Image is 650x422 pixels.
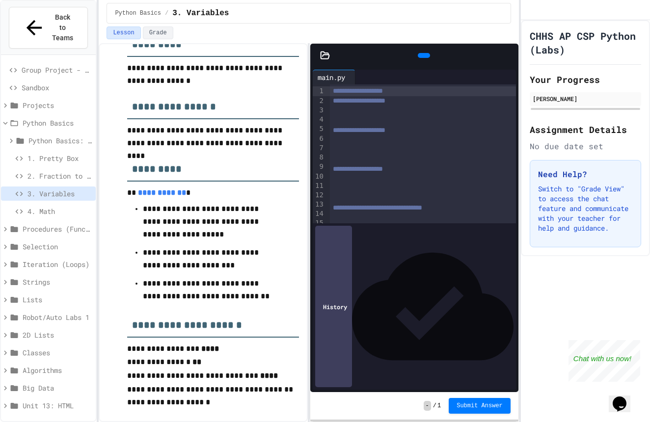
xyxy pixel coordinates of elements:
[115,9,161,17] span: Python Basics
[313,190,325,200] div: 12
[433,402,436,410] span: /
[530,29,641,56] h1: CHHS AP CSP Python (Labs)
[313,105,325,115] div: 3
[165,9,168,17] span: /
[143,26,173,39] button: Grade
[23,383,92,393] span: Big Data
[313,70,355,84] div: main.py
[424,401,431,411] span: -
[172,7,229,19] span: 3. Variables
[313,86,325,96] div: 1
[27,206,92,216] span: 4. Math
[52,12,75,43] span: Back to Teams
[538,184,633,233] p: Switch to "Grade View" to access the chat feature and communicate with your teacher for help and ...
[609,383,640,412] iframe: chat widget
[23,294,92,305] span: Lists
[107,26,140,39] button: Lesson
[23,347,92,358] span: Classes
[313,218,325,228] div: 15
[533,94,638,103] div: [PERSON_NAME]
[313,172,325,181] div: 10
[313,143,325,153] div: 7
[23,224,92,234] span: Procedures (Functions)
[530,140,641,152] div: No due date set
[538,168,633,180] h3: Need Help?
[27,153,92,163] span: 1. Pretty Box
[313,96,325,106] div: 2
[27,188,92,199] span: 3. Variables
[313,209,325,218] div: 14
[22,65,92,75] span: Group Project - Mad Libs
[23,259,92,269] span: Iteration (Loops)
[23,400,92,411] span: Unit 13: HTML
[313,162,325,172] div: 9
[23,365,92,375] span: Algorithms
[28,135,92,146] span: Python Basics: To Reviews
[313,72,350,82] div: main.py
[313,124,325,134] div: 5
[23,100,92,110] span: Projects
[9,7,88,49] button: Back to Teams
[315,226,352,387] div: History
[23,118,92,128] span: Python Basics
[313,153,325,162] div: 8
[22,82,92,93] span: Sandbox
[313,181,325,190] div: 11
[23,241,92,252] span: Selection
[23,277,92,287] span: Strings
[437,402,441,410] span: 1
[569,340,640,382] iframe: chat widget
[313,115,325,124] div: 4
[449,398,511,414] button: Submit Answer
[530,73,641,86] h2: Your Progress
[457,402,503,410] span: Submit Answer
[313,200,325,210] div: 13
[23,330,92,340] span: 2D Lists
[530,123,641,136] h2: Assignment Details
[23,312,92,322] span: Robot/Auto Labs 1
[27,171,92,181] span: 2. Fraction to Decimal
[313,134,325,143] div: 6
